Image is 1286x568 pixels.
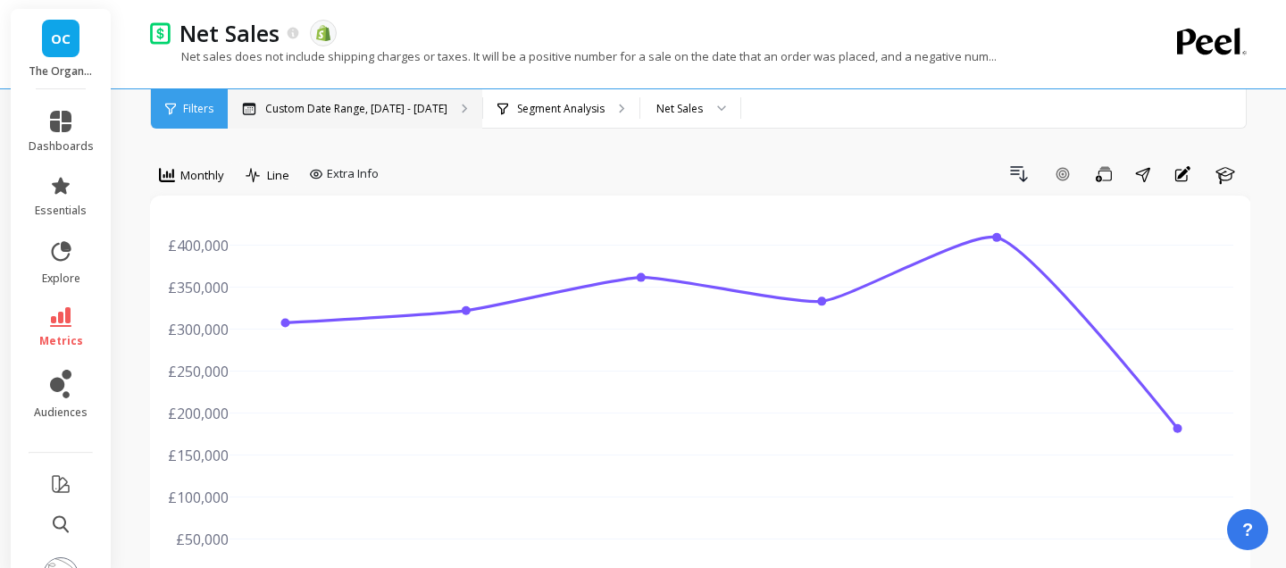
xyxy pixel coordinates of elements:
img: header icon [150,21,171,44]
span: ? [1242,517,1253,542]
span: OC [51,29,71,49]
span: explore [42,271,80,286]
p: Segment Analysis [517,102,605,116]
p: Custom Date Range, [DATE] - [DATE] [265,102,447,116]
p: Net Sales [180,18,280,48]
span: essentials [35,204,87,218]
span: Monthly [180,167,224,184]
span: metrics [39,334,83,348]
p: Net sales does not include shipping charges or taxes. It will be a positive number for a sale on ... [150,48,997,64]
span: audiences [34,405,88,420]
span: dashboards [29,139,94,154]
span: Line [267,167,289,184]
div: Net Sales [656,100,703,117]
span: Extra Info [327,165,379,183]
p: The Organic Protein Company [29,64,94,79]
span: Filters [183,102,213,116]
button: ? [1227,509,1268,550]
img: api.shopify.svg [315,25,331,41]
